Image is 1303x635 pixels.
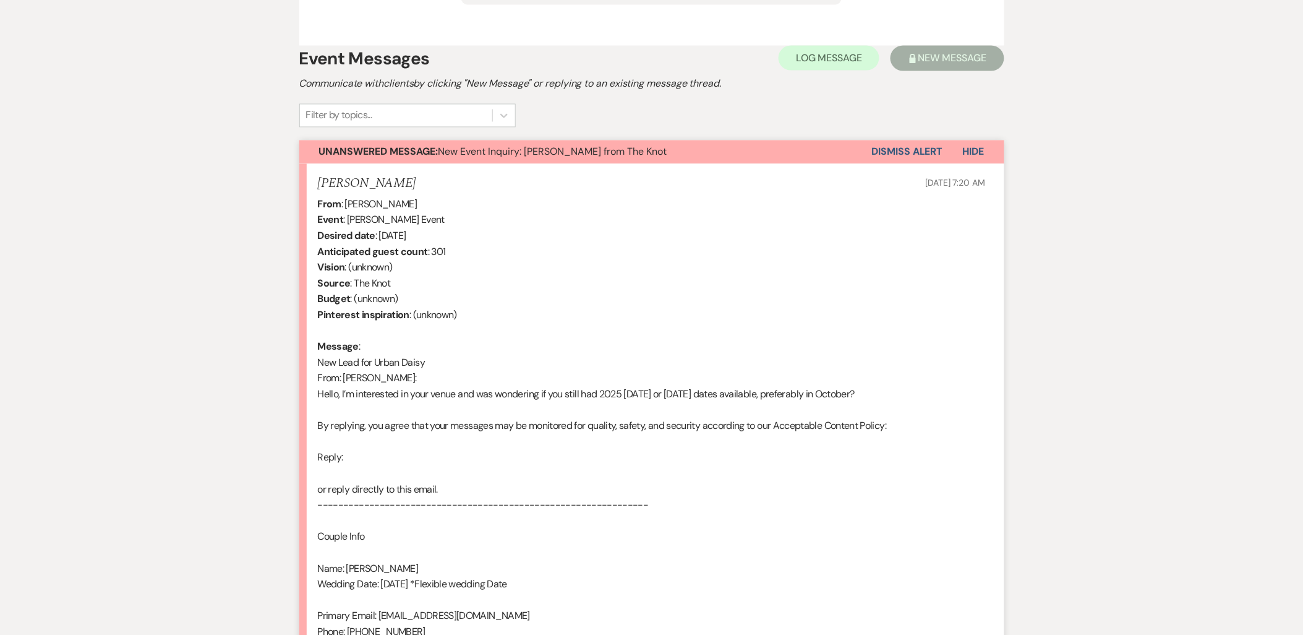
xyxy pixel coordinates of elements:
b: From [318,198,341,211]
span: [DATE] 7:20 AM [925,178,985,189]
button: Log Message [779,46,879,71]
b: Message [318,340,359,353]
b: Budget [318,293,351,306]
button: New Message [891,46,1004,71]
b: Vision [318,261,345,274]
span: New Message [918,51,986,64]
button: Hide [943,140,1004,164]
strong: Unanswered Message: [319,145,438,158]
span: New Event Inquiry: [PERSON_NAME] from The Knot [319,145,667,158]
span: Hide [963,145,985,158]
b: Desired date [318,230,375,243]
b: Event [318,214,344,227]
div: Filter by topics... [306,108,372,123]
button: Dismiss Alert [872,140,943,164]
b: Source [318,277,351,290]
span: Log Message [796,51,862,64]
button: Unanswered Message:New Event Inquiry: [PERSON_NAME] from The Knot [299,140,872,164]
h5: [PERSON_NAME] [318,176,416,192]
h1: Event Messages [299,46,430,72]
h2: Communicate with clients by clicking "New Message" or replying to an existing message thread. [299,77,1004,92]
b: Pinterest inspiration [318,309,410,322]
b: Anticipated guest count [318,246,428,259]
